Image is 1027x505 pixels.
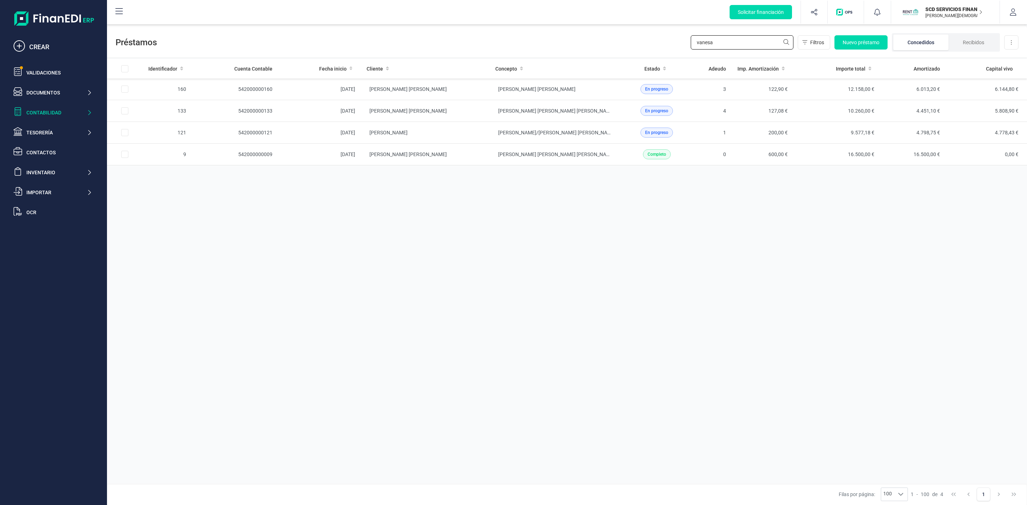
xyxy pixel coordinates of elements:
[947,488,960,501] button: First Page
[793,78,880,100] td: 12.158,00 €
[732,144,793,165] td: 600,00 €
[645,108,668,114] span: En progreso
[880,144,946,165] td: 16.500,00 €
[369,86,447,92] span: [PERSON_NAME] [PERSON_NAME]
[121,151,128,158] div: Row Selected f92164e7-f277-4416-a6e4-f971f28d8b76
[278,100,361,122] td: [DATE]
[644,65,660,72] span: Estado
[695,100,732,122] td: 4
[498,130,616,135] span: [PERSON_NAME]/[PERSON_NAME] [PERSON_NAME]
[26,89,87,96] div: Documentos
[836,9,855,16] img: Logo de OPS
[946,78,1027,100] td: 6.144,80 €
[192,78,278,100] td: 542000000160
[278,144,361,165] td: [DATE]
[645,129,668,136] span: En progreso
[143,78,192,100] td: 160
[992,488,1006,501] button: Next Page
[880,100,946,122] td: 4.451,10 €
[946,144,1027,165] td: 0,00 €
[914,65,940,72] span: Amortizado
[810,39,824,46] span: Filtros
[695,144,732,165] td: 0
[143,100,192,122] td: 133
[29,42,92,52] div: CREAR
[148,65,177,72] span: Identificador
[498,86,576,92] span: [PERSON_NAME] [PERSON_NAME]
[986,65,1013,72] span: Capital vivo
[911,491,943,498] div: -
[26,209,92,216] div: OCR
[369,108,447,114] span: [PERSON_NAME] [PERSON_NAME]
[278,122,361,144] td: [DATE]
[946,122,1027,144] td: 4.778,43 €
[498,108,615,114] span: [PERSON_NAME] [PERSON_NAME] [PERSON_NAME]
[695,122,732,144] td: 1
[143,144,192,165] td: 9
[839,488,908,501] div: Filas por página:
[367,65,383,72] span: Cliente
[843,39,879,46] span: Nuevo préstamo
[278,78,361,100] td: [DATE]
[737,65,779,72] span: Imp. Amortización
[893,35,949,50] li: Concedidos
[121,129,128,136] div: Row Selected dae98584-0c28-42ff-8186-6643d429b437
[26,129,87,136] div: Tesorería
[369,130,408,135] span: [PERSON_NAME]
[903,4,918,20] img: SC
[648,151,666,158] span: Completo
[946,100,1027,122] td: 5.808,90 €
[234,65,272,72] span: Cuenta Contable
[143,122,192,144] td: 121
[1007,488,1021,501] button: Last Page
[695,78,732,100] td: 3
[730,5,792,19] button: Solicitar financiación
[319,65,347,72] span: Fecha inicio
[880,122,946,144] td: 4.798,75 €
[192,122,278,144] td: 542000000121
[26,169,87,176] div: Inventario
[121,107,128,114] div: Row Selected ee585f13-3e3e-45b5-b7ef-39fe0b4faa93
[26,109,87,116] div: Contabilidad
[121,86,128,93] div: Row Selected 5680a6dc-f99f-46e0-b653-dbdbfd73c143
[116,37,691,48] span: Préstamos
[26,69,92,76] div: Validaciones
[709,65,726,72] span: Adeudo
[14,11,94,26] img: Logo Finanedi
[880,78,946,100] td: 6.013,20 €
[925,13,982,19] p: [PERSON_NAME][DEMOGRAPHIC_DATA][DEMOGRAPHIC_DATA]
[495,65,517,72] span: Concepto
[793,144,880,165] td: 16.500,00 €
[498,151,655,157] span: [PERSON_NAME] [PERSON_NAME] [PERSON_NAME]/[PERSON_NAME]
[962,488,975,501] button: Previous Page
[834,35,888,50] button: Nuevo préstamo
[798,35,830,50] button: Filtros
[192,144,278,165] td: 542000000009
[732,122,793,144] td: 200,00 €
[900,1,991,24] button: SCSCD SERVICIOS FINANCIEROS SL[PERSON_NAME][DEMOGRAPHIC_DATA][DEMOGRAPHIC_DATA]
[645,86,668,92] span: En progreso
[732,78,793,100] td: 122,90 €
[832,1,859,24] button: Logo de OPS
[121,65,128,72] div: All items unselected
[793,100,880,122] td: 10.260,00 €
[911,491,914,498] span: 1
[881,488,894,501] span: 100
[925,6,982,13] p: SCD SERVICIOS FINANCIEROS SL
[192,100,278,122] td: 542000000133
[932,491,937,498] span: de
[691,35,793,50] input: Buscar...
[26,189,87,196] div: Importar
[26,149,92,156] div: Contactos
[921,491,929,498] span: 100
[732,100,793,122] td: 127,08 €
[836,65,865,72] span: Importe total
[369,151,447,157] span: [PERSON_NAME] [PERSON_NAME]
[940,491,943,498] span: 4
[949,35,998,50] li: Recibidos
[738,9,784,16] span: Solicitar financiación
[977,488,990,501] button: Page 1
[793,122,880,144] td: 9.577,18 €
